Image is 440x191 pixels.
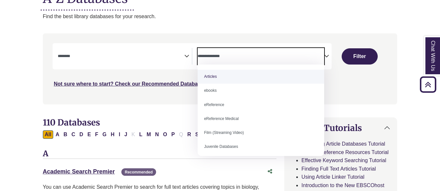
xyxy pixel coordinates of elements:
[301,174,364,180] a: Using Article Linker Tutorial
[301,141,385,147] a: Searching Article Databases Tutorial
[198,54,324,59] textarea: Search
[198,126,324,140] li: Film (Streaming Video)
[145,130,153,139] button: Filter Results M
[301,166,376,172] a: Finding Full Text Articles Tutorial
[101,130,108,139] button: Filter Results G
[54,130,61,139] button: Filter Results A
[78,130,85,139] button: Filter Results D
[198,140,324,154] li: Juvenile Databases
[109,130,116,139] button: Filter Results H
[69,130,77,139] button: Filter Results C
[193,130,201,139] button: Filter Results S
[285,118,397,138] button: Helpful Tutorials
[198,112,324,126] li: eReference Medical
[418,80,438,89] a: Back to Top
[121,168,156,176] span: Recommended
[58,54,184,59] textarea: Search
[198,98,324,112] li: eReference
[301,149,389,155] a: Finding Reference Resources Tutorial
[43,130,53,139] button: All
[43,12,397,21] p: Find the best library databases for your research.
[43,131,263,137] div: Alpha-list to filter by first letter of database name
[169,130,177,139] button: Filter Results P
[43,33,397,104] nav: Search filters
[54,81,208,87] a: Not sure where to start? Check our Recommended Databases.
[93,130,100,139] button: Filter Results F
[301,158,386,163] a: Effective Keyword Searching Tutorial
[122,130,129,139] button: Filter Results J
[161,130,169,139] button: Filter Results O
[263,165,276,178] button: Share this database
[153,130,161,139] button: Filter Results N
[185,130,193,139] button: Filter Results R
[137,130,144,139] button: Filter Results L
[198,84,324,98] li: ebooks
[43,117,100,128] span: 110 Databases
[198,70,324,84] li: Articles
[342,48,378,65] button: Submit for Search Results
[43,168,115,175] a: Academic Search Premier
[117,130,122,139] button: Filter Results I
[43,149,276,159] h3: A
[62,130,69,139] button: Filter Results B
[85,130,93,139] button: Filter Results E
